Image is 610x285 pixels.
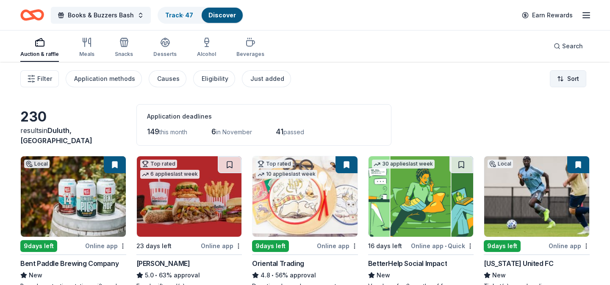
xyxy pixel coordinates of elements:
[250,74,284,84] div: Just added
[115,34,133,62] button: Snacks
[158,7,244,24] button: Track· 47Discover
[372,160,435,169] div: 30 applies last week
[20,51,59,58] div: Auction & raffle
[24,160,50,168] div: Local
[74,74,135,84] div: Application methods
[20,126,92,145] span: Duluth, [GEOGRAPHIC_DATA]
[20,125,126,146] div: results
[165,11,193,19] a: Track· 47
[136,270,242,280] div: 63% approval
[66,70,142,87] button: Application methods
[197,34,216,62] button: Alcohol
[157,74,180,84] div: Causes
[20,126,92,145] span: in
[261,270,270,280] span: 4.8
[256,160,293,168] div: Top rated
[136,258,190,268] div: [PERSON_NAME]
[562,41,583,51] span: Search
[488,160,513,168] div: Local
[145,270,154,280] span: 5.0
[242,70,291,87] button: Just added
[201,241,242,251] div: Online app
[377,270,390,280] span: New
[147,127,159,136] span: 149
[155,272,157,279] span: •
[484,258,553,268] div: [US_STATE] United FC
[153,34,177,62] button: Desserts
[197,51,216,58] div: Alcohol
[252,156,358,237] img: Image for Oriental Trading
[236,34,264,62] button: Beverages
[20,70,59,87] button: Filter
[20,240,57,252] div: 9 days left
[21,156,126,237] img: Image for Bent Paddle Brewing Company
[252,270,358,280] div: 56% approval
[369,156,474,237] img: Image for BetterHelp Social Impact
[216,128,252,136] span: in November
[445,243,446,249] span: •
[492,270,506,280] span: New
[252,258,304,268] div: Oriental Trading
[79,51,94,58] div: Meals
[256,170,317,179] div: 10 applies last week
[272,272,274,279] span: •
[317,241,358,251] div: Online app
[567,74,579,84] span: Sort
[411,241,474,251] div: Online app Quick
[484,156,589,237] img: Image for Minnesota United FC
[159,128,187,136] span: this month
[140,170,200,179] div: 6 applies last week
[20,108,126,125] div: 230
[85,241,126,251] div: Online app
[20,34,59,62] button: Auction & raffle
[37,74,52,84] span: Filter
[193,70,235,87] button: Eligibility
[149,70,186,87] button: Causes
[51,7,151,24] button: Books & Buzzers Bash
[29,270,42,280] span: New
[547,38,590,55] button: Search
[20,258,119,268] div: Bent Paddle Brewing Company
[153,51,177,58] div: Desserts
[484,240,521,252] div: 9 days left
[550,70,586,87] button: Sort
[283,128,304,136] span: passed
[517,8,578,23] a: Earn Rewards
[276,127,283,136] span: 41
[20,5,44,25] a: Home
[140,160,177,168] div: Top rated
[368,241,402,251] div: 16 days left
[147,111,381,122] div: Application deadlines
[202,74,228,84] div: Eligibility
[115,51,133,58] div: Snacks
[549,241,590,251] div: Online app
[137,156,242,237] img: Image for Portillo's
[368,258,447,268] div: BetterHelp Social Impact
[208,11,236,19] a: Discover
[236,51,264,58] div: Beverages
[68,10,134,20] span: Books & Buzzers Bash
[79,34,94,62] button: Meals
[252,240,289,252] div: 9 days left
[136,241,172,251] div: 23 days left
[211,127,216,136] span: 6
